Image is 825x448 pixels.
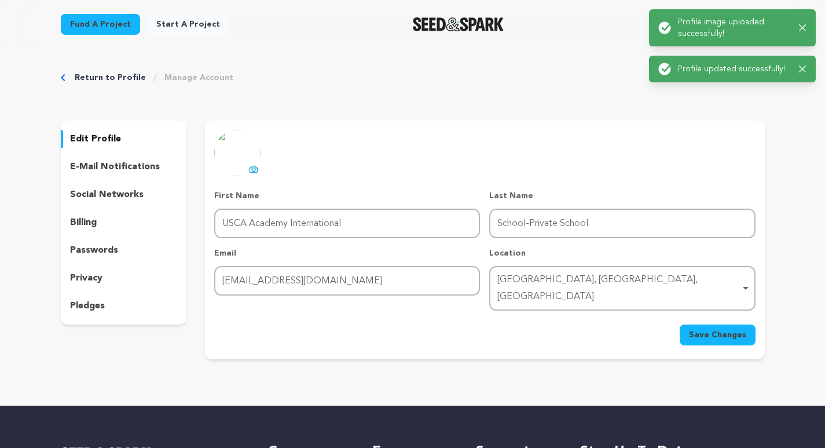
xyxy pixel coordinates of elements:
[147,14,229,35] a: Start a project
[413,17,504,31] img: Seed&Spark Logo Dark Mode
[689,329,746,341] span: Save Changes
[214,209,480,238] input: First Name
[214,190,480,202] p: First Name
[214,247,480,259] p: Email
[70,160,160,174] p: e-mail notifications
[489,247,755,259] p: Location
[75,72,146,83] a: Return to Profile
[413,17,504,31] a: Seed&Spark Homepage
[678,63,790,75] p: Profile updated successfully!
[70,243,118,257] p: passwords
[680,325,756,345] button: Save Changes
[678,16,790,39] p: Profile image uploaded successfully!
[61,213,187,232] button: billing
[61,297,187,315] button: pledges
[61,14,140,35] a: Fund a project
[61,269,187,287] button: privacy
[164,72,233,83] a: Manage Account
[61,72,765,83] div: Breadcrumb
[497,272,740,305] div: [GEOGRAPHIC_DATA], [GEOGRAPHIC_DATA], [GEOGRAPHIC_DATA]
[70,299,105,313] p: pledges
[61,241,187,260] button: passwords
[214,266,480,296] input: Email
[489,190,755,202] p: Last Name
[70,216,97,230] p: billing
[70,271,102,285] p: privacy
[489,209,755,238] input: Last Name
[70,188,144,202] p: social networks
[61,130,187,148] button: edit profile
[61,158,187,176] button: e-mail notifications
[70,132,121,146] p: edit profile
[61,185,187,204] button: social networks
